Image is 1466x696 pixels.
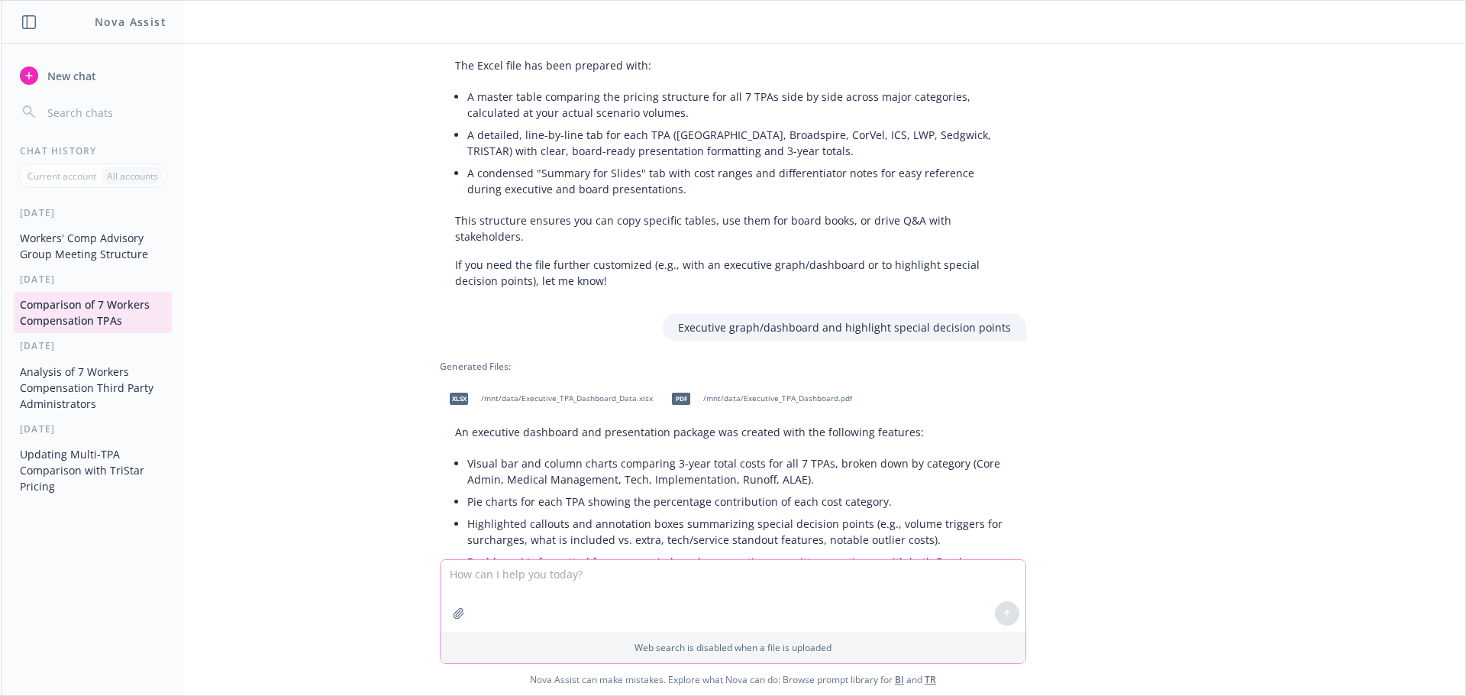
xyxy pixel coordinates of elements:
[44,68,96,84] span: New chat
[455,212,1011,244] p: This structure ensures you can copy specific tables, use them for board books, or drive Q&A with ...
[662,380,855,418] div: pdf/mnt/data/Executive_TPA_Dashboard.pdf
[678,319,1011,335] p: Executive graph/dashboard and highlight special decision points
[467,551,1011,589] li: Dashboard is formatted for easy use in board or executive committee meetings—with both Excel (int...
[481,393,653,403] span: /mnt/data/Executive_TPA_Dashboard_Data.xlsx
[467,86,1011,124] li: A master table comparing the pricing structure for all 7 TPAs side by side across major categorie...
[7,664,1459,695] span: Nova Assist can make mistakes. Explore what Nova can do: Browse prompt library for and
[895,673,904,686] a: BI
[107,170,158,183] p: All accounts
[467,162,1011,200] li: A condensed "Summary for Slides" tab with cost ranges and differentiator notes for easy reference...
[467,513,1011,551] li: Highlighted callouts and annotation boxes summarizing special decision points (e.g., volume trigg...
[440,360,1026,373] div: Generated Files:
[467,452,1011,490] li: Visual bar and column charts comparing 3-year total costs for all 7 TPAs, broken down by category...
[14,62,172,89] button: New chat
[2,144,184,157] div: Chat History
[455,424,1011,440] p: An executive dashboard and presentation package was created with the following features:
[2,339,184,352] div: [DATE]
[14,359,172,416] button: Analysis of 7 Workers Compensation Third Party Administrators
[440,380,656,418] div: xlsx/mnt/data/Executive_TPA_Dashboard_Data.xlsx
[455,57,1011,73] p: The Excel file has been prepared with:
[2,273,184,286] div: [DATE]
[44,102,166,123] input: Search chats
[672,393,690,404] span: pdf
[925,673,936,686] a: TR
[2,206,184,219] div: [DATE]
[14,225,172,267] button: Workers' Comp Advisory Group Meeting Structure
[455,257,1011,289] p: If you need the file further customized (e.g., with an executive graph/dashboard or to highlight ...
[703,393,852,403] span: /mnt/data/Executive_TPA_Dashboard.pdf
[14,442,172,499] button: Updating Multi-TPA Comparison with TriStar Pricing
[2,422,184,435] div: [DATE]
[95,14,166,30] h1: Nova Assist
[450,641,1016,654] p: Web search is disabled when a file is uploaded
[14,292,172,333] button: Comparison of 7 Workers Compensation TPAs
[467,124,1011,162] li: A detailed, line-by-line tab for each TPA ([GEOGRAPHIC_DATA], Broadspire, CorVel, ICS, LWP, Sedgw...
[450,393,468,404] span: xlsx
[27,170,96,183] p: Current account
[467,490,1011,513] li: Pie charts for each TPA showing the percentage contribution of each cost category.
